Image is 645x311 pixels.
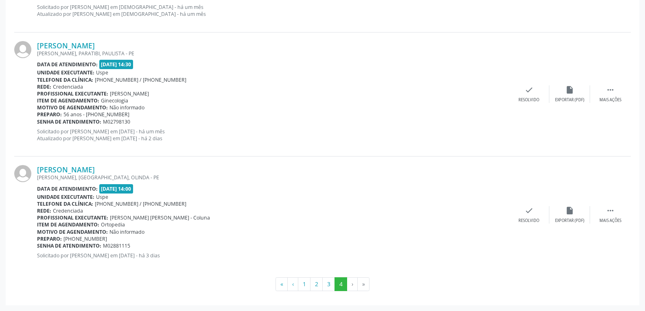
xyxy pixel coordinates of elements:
div: Mais ações [599,97,621,103]
div: Exportar (PDF) [555,97,584,103]
button: Go to page 4 [335,277,347,291]
img: img [14,41,31,58]
p: Solicitado por [PERSON_NAME] em [DATE] - há 3 dias [37,252,509,259]
span: Uspe [96,194,108,200]
span: 56 anos - [PHONE_NUMBER] [63,111,129,118]
b: Motivo de agendamento: [37,228,108,235]
i: check [525,206,533,215]
span: [PHONE_NUMBER] / [PHONE_NUMBER] [95,76,186,83]
i: insert_drive_file [565,206,574,215]
b: Unidade executante: [37,69,94,76]
span: [PHONE_NUMBER] / [PHONE_NUMBER] [95,200,186,207]
span: Credenciada [53,83,83,90]
b: Profissional executante: [37,90,108,97]
b: Preparo: [37,235,62,242]
span: M02881115 [103,242,130,249]
span: [PERSON_NAME] [PERSON_NAME] - Coluna [110,214,210,221]
span: Não informado [109,104,144,111]
b: Item de agendamento: [37,221,99,228]
span: Ortopedia [101,221,125,228]
span: [DATE] 14:30 [99,60,133,69]
b: Preparo: [37,111,62,118]
button: Go to previous page [287,277,298,291]
a: [PERSON_NAME] [37,165,95,174]
button: Go to first page [275,277,288,291]
b: Telefone da clínica: [37,200,93,207]
b: Rede: [37,83,51,90]
div: [PERSON_NAME], [GEOGRAPHIC_DATA], OLINDA - PE [37,174,509,181]
div: Resolvido [518,218,539,224]
a: [PERSON_NAME] [37,41,95,50]
ul: Pagination [14,277,631,291]
b: Item de agendamento: [37,97,99,104]
b: Data de atendimento: [37,61,98,68]
p: Solicitado por [PERSON_NAME] em [DEMOGRAPHIC_DATA] - há um mês Atualizado por [PERSON_NAME] em [D... [37,4,509,17]
i: check [525,85,533,94]
div: Resolvido [518,97,539,103]
span: Não informado [109,228,144,235]
div: Mais ações [599,218,621,224]
span: [PERSON_NAME] [110,90,149,97]
img: img [14,165,31,182]
span: [PHONE_NUMBER] [63,235,107,242]
p: Solicitado por [PERSON_NAME] em [DATE] - há um mês Atualizado por [PERSON_NAME] em [DATE] - há 2 ... [37,128,509,142]
button: Go to page 1 [298,277,310,291]
i: insert_drive_file [565,85,574,94]
b: Telefone da clínica: [37,76,93,83]
span: Uspe [96,69,108,76]
i:  [606,206,615,215]
b: Senha de atendimento: [37,242,101,249]
div: Exportar (PDF) [555,218,584,224]
button: Go to page 3 [322,277,335,291]
i:  [606,85,615,94]
b: Unidade executante: [37,194,94,200]
button: Go to page 2 [310,277,323,291]
b: Rede: [37,207,51,214]
span: Credenciada [53,207,83,214]
b: Motivo de agendamento: [37,104,108,111]
b: Data de atendimento: [37,185,98,192]
b: Profissional executante: [37,214,108,221]
b: Senha de atendimento: [37,118,101,125]
span: [DATE] 14:00 [99,184,133,194]
span: Ginecologia [101,97,128,104]
div: [PERSON_NAME], PARATIBI, PAULISTA - PE [37,50,509,57]
span: M02798130 [103,118,130,125]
